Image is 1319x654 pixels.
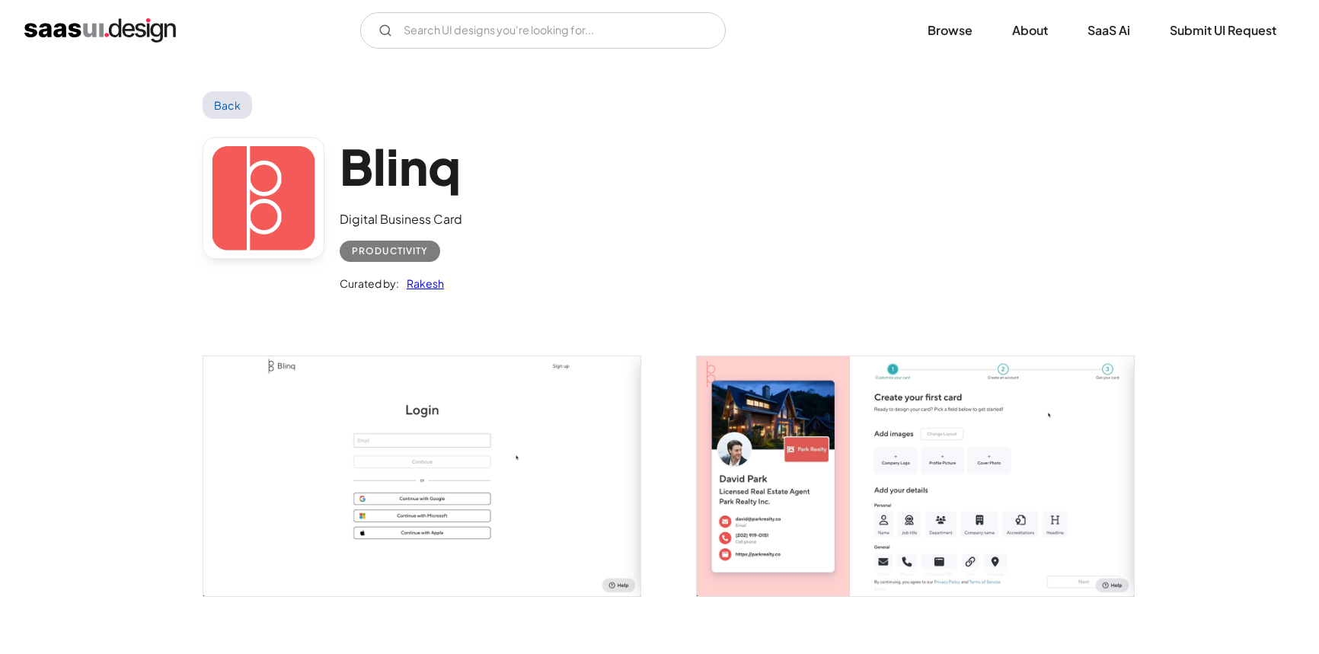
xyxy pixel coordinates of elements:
a: Rakesh [399,274,444,292]
form: Email Form [360,12,726,49]
a: open lightbox [203,356,640,596]
input: Search UI designs you're looking for... [360,12,726,49]
a: Submit UI Request [1151,14,1295,47]
h1: Blinq [340,137,462,196]
a: SaaS Ai [1069,14,1148,47]
a: About [994,14,1066,47]
div: Curated by: [340,274,399,292]
div: Digital Business Card [340,210,462,228]
img: 655330907796cdb6ba8a4c92_Create%20your%20First%20Card.jpg [697,356,1134,596]
div: Productivity [352,242,428,260]
a: Back [203,91,252,119]
a: home [24,18,176,43]
a: Browse [909,14,991,47]
img: 655330905fe2fdddde4b25f5_Blinq%20Login.jpg [203,356,640,596]
a: open lightbox [697,356,1134,596]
